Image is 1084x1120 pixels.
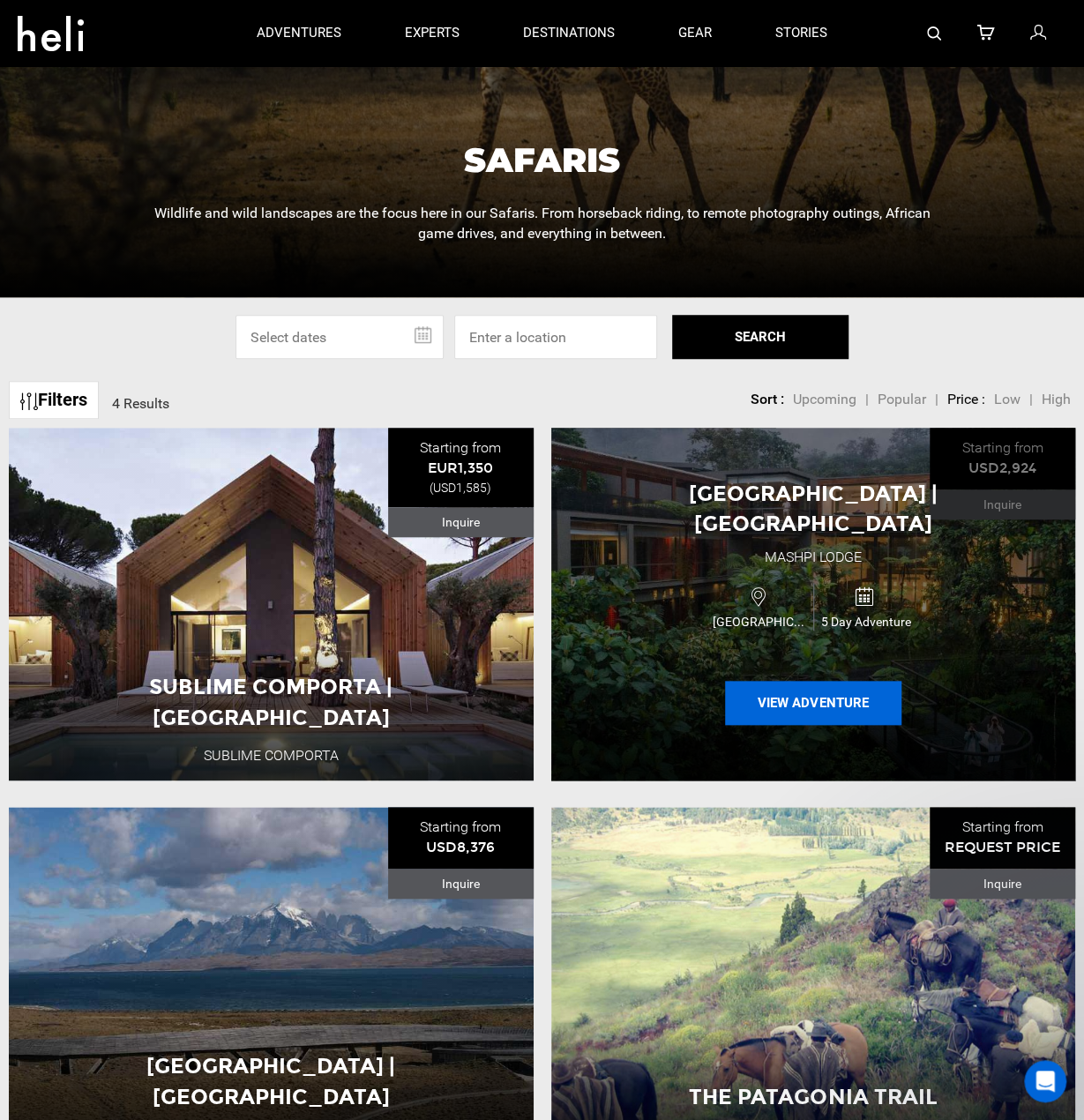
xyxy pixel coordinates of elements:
li: | [1029,390,1033,410]
button: Messages [176,550,353,621]
li: | [865,390,869,410]
span: Popular [878,391,926,407]
h1: Safaris [151,144,933,177]
div: Mashpi lodge [765,548,862,568]
div: Heli [63,79,86,98]
button: View Adventure [725,681,901,725]
span: 4 Results [112,395,169,412]
span: 5 Day Adventure [814,613,918,631]
div: Close [310,7,341,39]
span: Messages [230,594,298,607]
li: Sort : [751,390,784,410]
h1: Messages [131,8,226,38]
li: | [935,390,938,410]
span: Home [70,594,106,607]
div: • [DATE] [90,79,139,98]
li: Price : [947,390,985,410]
img: btn-icon.svg [20,392,38,410]
span: [GEOGRAPHIC_DATA] [708,613,813,631]
input: Select dates [235,315,444,359]
p: destinations [523,24,615,42]
a: Filters [9,381,99,419]
p: experts [405,24,460,42]
p: Wildlife and wild landscapes are the focus here in our Safaris. From horseback riding, to remote ... [151,204,933,244]
p: adventures [257,24,341,42]
span: High [1042,391,1071,407]
button: Send us a message [81,465,272,500]
img: search-bar-icon.svg [927,26,941,41]
span: [GEOGRAPHIC_DATA] | [GEOGRAPHIC_DATA] [689,481,938,536]
span: Upcoming [793,391,856,407]
span: Low [994,391,1020,407]
iframe: Intercom live chat [1024,1060,1066,1102]
button: SEARCH [672,315,849,359]
input: Enter a location [454,315,657,359]
img: Profile image for Bo [20,62,56,97]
